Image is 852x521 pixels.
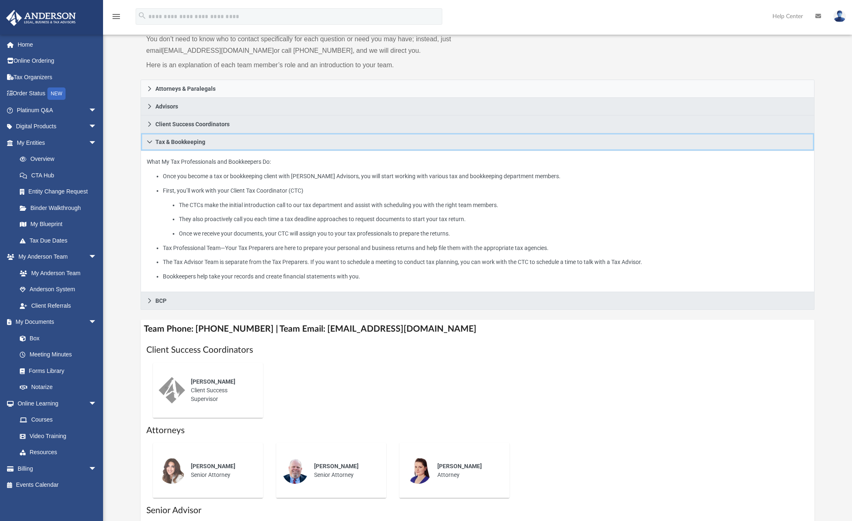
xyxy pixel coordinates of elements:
a: My Anderson Teamarrow_drop_down [6,249,105,265]
a: My Blueprint [12,216,105,233]
a: Entity Change Request [12,184,109,200]
div: Client Success Supervisor [185,372,257,409]
span: BCP [155,298,167,304]
a: Advisors [141,98,814,116]
a: Meeting Minutes [12,347,105,363]
span: arrow_drop_down [89,249,105,266]
a: Online Learningarrow_drop_down [6,395,105,412]
a: Binder Walkthrough [12,200,109,216]
p: Here is an explanation of each team member’s role and an introduction to your team. [146,59,472,71]
h1: Attorneys [146,424,809,436]
li: They also proactively call you each time a tax deadline approaches to request documents to start ... [179,214,808,224]
li: Once you become a tax or bookkeeping client with [PERSON_NAME] Advisors, you will start working w... [163,171,808,182]
div: Attorney [432,456,504,485]
a: My Entitiesarrow_drop_down [6,134,109,151]
h1: Client Success Coordinators [146,344,809,356]
span: [PERSON_NAME] [314,463,359,469]
span: Tax & Bookkeeping [155,139,205,145]
img: Anderson Advisors Platinum Portal [4,10,78,26]
a: Attorneys & Paralegals [141,80,814,98]
a: BCP [141,292,814,310]
a: Billingarrow_drop_down [6,460,109,477]
div: Senior Attorney [185,456,257,485]
div: Tax & Bookkeeping [141,151,814,292]
a: Box [12,330,101,347]
a: My Anderson Team [12,265,101,281]
span: arrow_drop_down [89,118,105,135]
li: First, you’ll work with your Client Tax Coordinator (CTC) [163,186,808,239]
img: thumbnail [282,457,308,484]
span: arrow_drop_down [89,460,105,477]
li: The Tax Advisor Team is separate from the Tax Preparers. If you want to schedule a meeting to con... [163,257,808,267]
span: Advisors [155,104,178,109]
a: Order StatusNEW [6,85,109,102]
a: Platinum Q&Aarrow_drop_down [6,102,109,118]
a: [EMAIL_ADDRESS][DOMAIN_NAME] [162,47,274,54]
a: Digital Productsarrow_drop_down [6,118,109,135]
i: search [138,11,147,20]
span: arrow_drop_down [89,134,105,151]
a: Tax Organizers [6,69,109,85]
a: Tax Due Dates [12,232,109,249]
span: [PERSON_NAME] [191,463,235,469]
a: Tax & Bookkeeping [141,133,814,151]
h1: Senior Advisor [146,504,809,516]
a: Forms Library [12,363,101,379]
li: Bookkeepers help take your records and create financial statements with you. [163,271,808,282]
span: Attorneys & Paralegals [155,86,216,92]
a: Overview [12,151,109,167]
a: Anderson System [12,281,105,298]
div: NEW [47,87,66,100]
div: Senior Attorney [308,456,380,485]
a: Video Training [12,428,101,444]
span: arrow_drop_down [89,314,105,331]
span: arrow_drop_down [89,395,105,412]
img: thumbnail [159,377,185,403]
a: Courses [12,412,105,428]
img: thumbnail [405,457,432,484]
a: Events Calendar [6,477,109,493]
a: Resources [12,444,105,461]
span: arrow_drop_down [89,102,105,119]
a: Client Success Coordinators [141,116,814,133]
li: The CTCs make the initial introduction call to our tax department and assist with scheduling you ... [179,200,808,210]
a: My Documentsarrow_drop_down [6,314,105,330]
li: Once we receive your documents, your CTC will assign you to your tax professionals to prepare the... [179,229,808,239]
img: thumbnail [159,457,185,484]
i: menu [111,12,121,21]
span: [PERSON_NAME] [191,378,235,385]
span: [PERSON_NAME] [437,463,482,469]
a: CTA Hub [12,167,109,184]
li: Tax Professional Team—Your Tax Preparers are here to prepare your personal and business returns a... [163,243,808,253]
img: User Pic [833,10,846,22]
a: menu [111,16,121,21]
a: Home [6,36,109,53]
p: What My Tax Professionals and Bookkeepers Do: [147,157,808,281]
a: Online Ordering [6,53,109,69]
a: Notarize [12,379,105,396]
h4: Team Phone: [PHONE_NUMBER] | Team Email: [EMAIL_ADDRESS][DOMAIN_NAME] [141,320,814,338]
span: Client Success Coordinators [155,121,230,127]
a: Client Referrals [12,297,105,314]
p: You don’t need to know who to contact specifically for each question or need you may have; instea... [146,33,472,57]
